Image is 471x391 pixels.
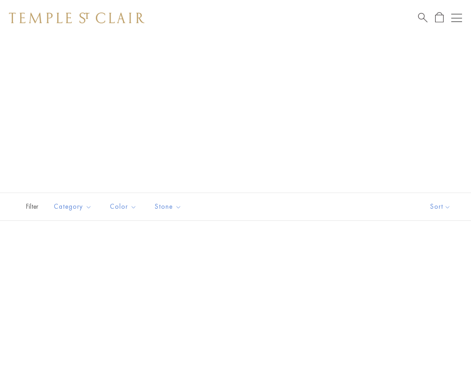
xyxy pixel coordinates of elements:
button: Open navigation [451,13,462,23]
span: Color [105,201,144,212]
a: Open Shopping Bag [435,12,444,23]
span: Category [49,201,99,212]
img: Temple St. Clair [9,13,144,23]
button: Color [103,197,144,217]
button: Stone [148,197,188,217]
button: Show sort by [410,193,471,220]
button: Category [47,197,99,217]
span: Stone [150,201,188,212]
a: Search [418,12,427,23]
